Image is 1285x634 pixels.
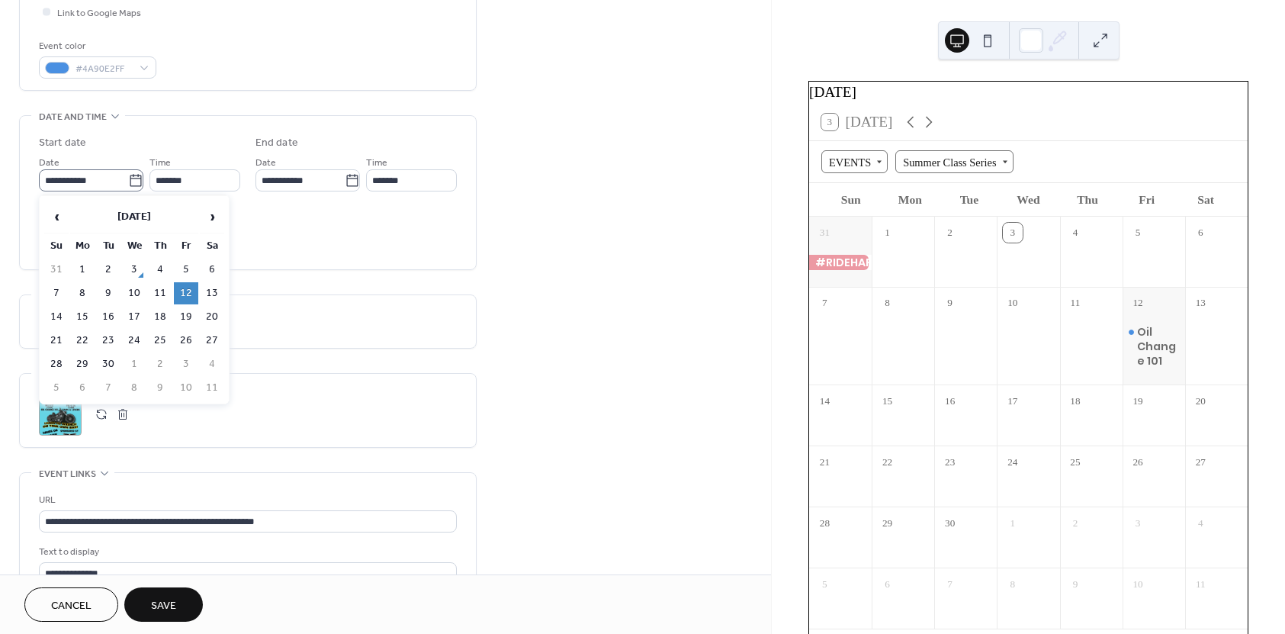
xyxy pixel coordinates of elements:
[1117,183,1177,216] div: Fri
[1128,293,1148,313] div: 12
[940,183,999,216] div: Tue
[1128,574,1148,594] div: 10
[255,155,276,171] span: Date
[96,282,120,304] td: 9
[122,235,146,257] th: We
[814,223,834,243] div: 31
[255,135,298,151] div: End date
[148,259,172,281] td: 4
[940,293,959,313] div: 9
[44,306,69,328] td: 14
[45,201,68,232] span: ‹
[1128,513,1148,533] div: 3
[200,306,224,328] td: 20
[1058,183,1117,216] div: Thu
[814,452,834,471] div: 21
[70,201,198,233] th: [DATE]
[821,183,881,216] div: Sun
[1137,325,1179,368] div: Oil Change 101
[1065,391,1085,410] div: 18
[44,353,69,375] td: 28
[39,492,454,508] div: URL
[200,259,224,281] td: 6
[151,598,176,614] span: Save
[70,282,95,304] td: 8
[174,330,198,352] td: 26
[200,235,224,257] th: Sa
[1003,574,1023,594] div: 8
[940,452,959,471] div: 23
[122,306,146,328] td: 17
[1128,223,1148,243] div: 5
[881,183,940,216] div: Mon
[44,377,69,399] td: 5
[814,513,834,533] div: 28
[1003,293,1023,313] div: 10
[877,293,897,313] div: 8
[148,377,172,399] td: 9
[70,330,95,352] td: 22
[96,353,120,375] td: 30
[1003,513,1023,533] div: 1
[200,353,224,375] td: 4
[940,574,959,594] div: 7
[174,235,198,257] th: Fr
[1065,513,1085,533] div: 2
[96,235,120,257] th: Tu
[174,282,198,304] td: 12
[814,293,834,313] div: 7
[1003,452,1023,471] div: 24
[1065,574,1085,594] div: 9
[39,38,153,54] div: Event color
[70,306,95,328] td: 15
[1003,391,1023,410] div: 17
[1190,293,1210,313] div: 13
[70,235,95,257] th: Mo
[44,282,69,304] td: 7
[70,259,95,281] td: 1
[96,259,120,281] td: 2
[75,61,132,77] span: #4A90E2FF
[57,5,141,21] span: Link to Google Maps
[940,513,959,533] div: 30
[1190,452,1210,471] div: 27
[1128,391,1148,410] div: 19
[39,393,82,436] div: ;
[96,330,120,352] td: 23
[809,82,1248,104] div: [DATE]
[174,306,198,328] td: 19
[366,155,387,171] span: Time
[148,235,172,257] th: Th
[44,330,69,352] td: 21
[39,544,454,560] div: Text to display
[1003,223,1023,243] div: 3
[814,391,834,410] div: 14
[149,155,171,171] span: Time
[174,353,198,375] td: 3
[122,330,146,352] td: 24
[44,235,69,257] th: Su
[39,135,86,151] div: Start date
[877,452,897,471] div: 22
[39,109,107,125] span: Date and time
[1190,513,1210,533] div: 4
[148,330,172,352] td: 25
[200,377,224,399] td: 11
[200,282,224,304] td: 13
[70,353,95,375] td: 29
[1065,223,1085,243] div: 4
[24,587,118,622] button: Cancel
[39,155,59,171] span: Date
[1065,293,1085,313] div: 11
[201,201,223,232] span: ›
[122,377,146,399] td: 8
[1190,223,1210,243] div: 6
[44,259,69,281] td: 31
[124,587,203,622] button: Save
[96,306,120,328] td: 16
[148,306,172,328] td: 18
[70,377,95,399] td: 6
[999,183,1059,216] div: Wed
[148,353,172,375] td: 2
